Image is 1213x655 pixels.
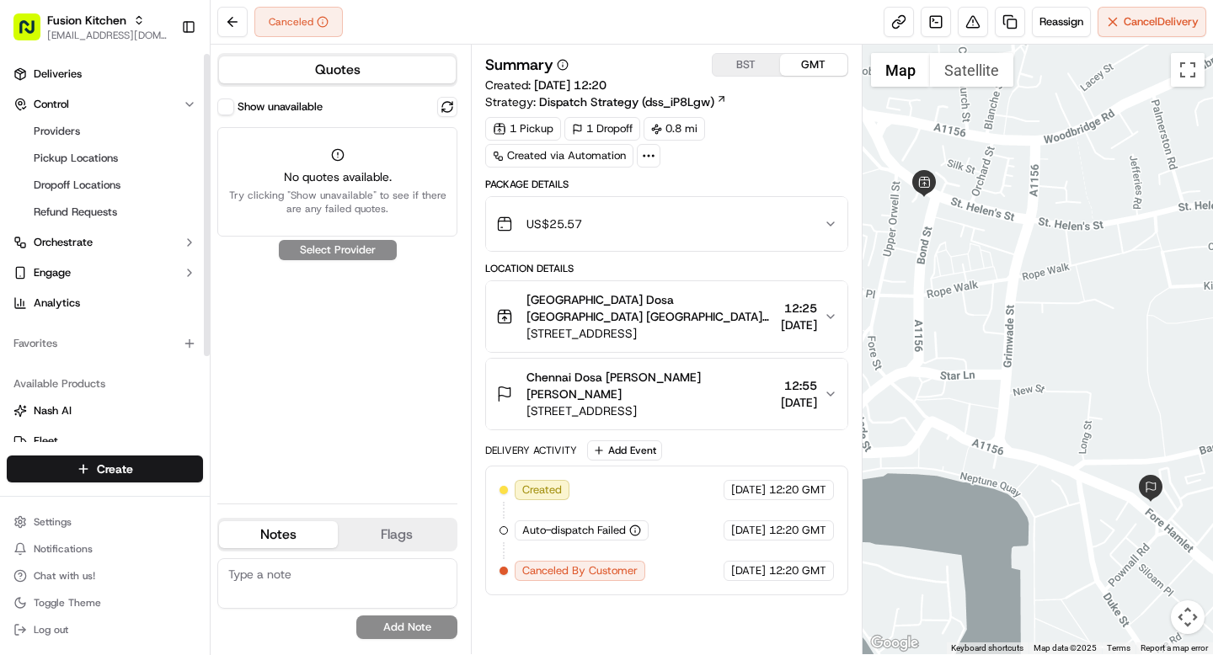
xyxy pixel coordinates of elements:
[644,117,705,141] div: 0.8 mi
[539,93,727,110] a: Dispatch Strategy (dss_iP8Lgw)
[486,281,847,352] button: [GEOGRAPHIC_DATA] Dosa [GEOGRAPHIC_DATA] [GEOGRAPHIC_DATA] [GEOGRAPHIC_DATA] [GEOGRAPHIC_DATA] [G...
[47,29,168,42] button: [EMAIL_ADDRESS][DOMAIN_NAME]
[485,444,577,457] div: Delivery Activity
[781,377,817,394] span: 12:55
[731,523,766,538] span: [DATE]
[930,53,1013,87] button: Show satellite imagery
[97,461,133,477] span: Create
[769,563,826,578] span: 12:20 GMT
[522,482,562,498] span: Created
[219,521,338,548] button: Notes
[254,7,343,37] button: Canceled
[34,178,120,193] span: Dropoff Locations
[34,296,80,311] span: Analytics
[7,591,203,615] button: Toggle Theme
[7,290,203,317] a: Analytics
[486,359,847,429] button: Chennai Dosa [PERSON_NAME] [PERSON_NAME][STREET_ADDRESS]12:55[DATE]
[228,168,446,185] span: No quotes available.
[7,7,174,47] button: Fusion Kitchen[EMAIL_ADDRESS][DOMAIN_NAME]
[34,434,58,449] span: Fleet
[7,330,203,357] div: Favorites
[871,53,930,87] button: Show street map
[7,510,203,534] button: Settings
[34,542,93,556] span: Notifications
[485,144,633,168] a: Created via Automation
[27,146,183,170] a: Pickup Locations
[27,120,183,143] a: Providers
[34,124,80,139] span: Providers
[13,434,196,449] a: Fleet
[34,235,93,250] span: Orchestrate
[1171,53,1205,87] button: Toggle fullscreen view
[485,93,727,110] div: Strategy:
[731,482,766,498] span: [DATE]
[1034,643,1097,652] span: Map data ©2025
[867,632,922,654] img: Google
[7,397,203,424] button: Nash AI
[526,369,773,402] span: Chennai Dosa [PERSON_NAME] [PERSON_NAME]
[7,259,203,286] button: Engage
[7,370,203,397] div: Available Products
[34,515,72,529] span: Settings
[34,67,82,82] span: Deliveries
[526,325,773,342] span: [STREET_ADDRESS]
[781,394,817,411] span: [DATE]
[7,61,203,88] a: Deliveries
[1039,14,1083,29] span: Reassign
[27,173,183,197] a: Dropoff Locations
[219,56,456,83] button: Quotes
[34,623,68,636] span: Log out
[1141,643,1208,652] a: Report a map error
[587,440,662,461] button: Add Event
[769,523,826,538] span: 12:20 GMT
[731,563,766,578] span: [DATE]
[7,229,203,256] button: Orchestrate
[7,91,203,118] button: Control
[522,523,626,538] span: Auto-dispatch Failed
[769,482,826,498] span: 12:20 GMT
[486,197,847,251] button: US$25.57
[713,54,780,76] button: BST
[1171,600,1205,634] button: Map camera controls
[34,403,72,418] span: Nash AI
[34,596,101,610] span: Toggle Theme
[238,99,323,114] label: Show unavailable
[522,563,638,578] span: Canceled By Customer
[1107,643,1130,652] a: Terms (opens in new tab)
[781,317,817,333] span: [DATE]
[564,117,640,141] div: 1 Dropoff
[867,632,922,654] a: Open this area in Google Maps (opens a new window)
[34,265,71,280] span: Engage
[485,178,847,191] div: Package Details
[228,189,446,216] span: Try clicking "Show unavailable" to see if there are any failed quotes.
[485,262,847,275] div: Location Details
[7,537,203,561] button: Notifications
[485,77,606,93] span: Created:
[534,77,606,93] span: [DATE] 12:20
[951,642,1023,654] button: Keyboard shortcuts
[1032,7,1091,37] button: Reassign
[526,216,582,232] span: US$25.57
[34,569,95,583] span: Chat with us!
[526,402,773,419] span: [STREET_ADDRESS]
[781,300,817,317] span: 12:25
[34,205,117,220] span: Refund Requests
[7,455,203,482] button: Create
[1098,7,1206,37] button: CancelDelivery
[34,97,69,112] span: Control
[539,93,714,110] span: Dispatch Strategy (dss_iP8Lgw)
[13,403,196,418] a: Nash AI
[7,564,203,588] button: Chat with us!
[47,12,126,29] button: Fusion Kitchen
[485,117,561,141] div: 1 Pickup
[27,200,183,224] a: Refund Requests
[7,428,203,455] button: Fleet
[34,151,118,166] span: Pickup Locations
[485,57,553,72] h3: Summary
[526,291,773,325] span: [GEOGRAPHIC_DATA] Dosa [GEOGRAPHIC_DATA] [GEOGRAPHIC_DATA] [GEOGRAPHIC_DATA] [GEOGRAPHIC_DATA] [G...
[7,618,203,642] button: Log out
